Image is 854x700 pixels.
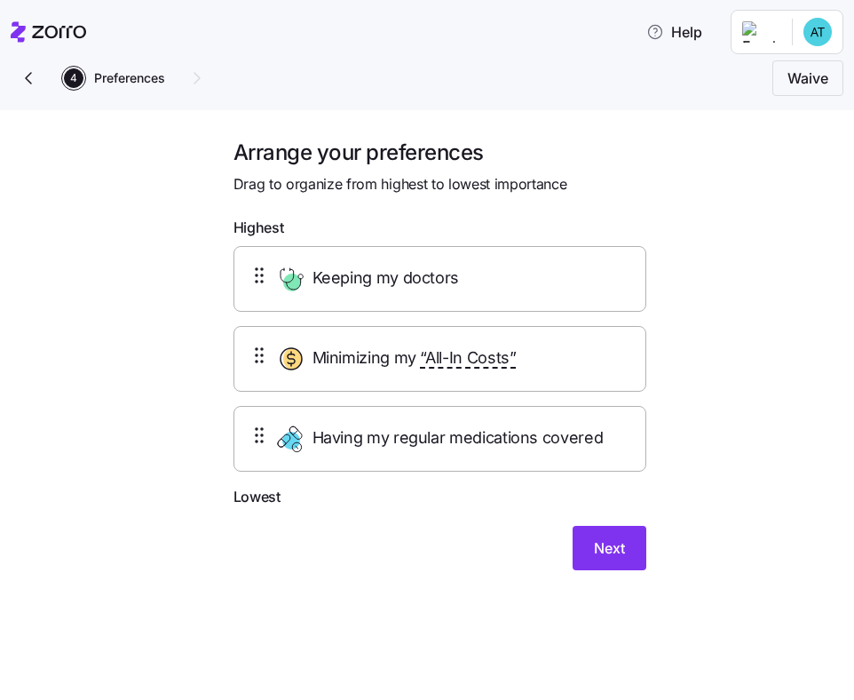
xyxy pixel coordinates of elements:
div: Minimizing my “All-In Costs” [233,326,646,392]
span: “All-In Costs” [420,346,516,371]
div: Keeping my doctors [233,246,646,312]
span: 4 [64,68,83,88]
span: Help [646,21,702,43]
button: 4Preferences [64,68,165,88]
img: 119da9b09e10e96eb69a6652d8b44c65 [803,18,832,46]
a: 4Preferences [60,68,165,88]
span: Keeping my doctors [312,266,463,291]
span: Lowest [233,486,281,508]
div: Having my regular medications covered [233,406,646,472]
button: Next [573,526,646,570]
button: Help [632,14,716,50]
span: Drag to organize from highest to lowest importance [233,173,567,195]
button: Waive [772,60,843,96]
span: Waive [787,68,828,89]
span: Highest [233,217,284,239]
span: Minimizing my [312,346,517,371]
span: Next [594,537,625,559]
h1: Arrange your preferences [233,139,646,166]
img: Employer logo [742,21,778,43]
span: Preferences [94,72,165,84]
span: Having my regular medications covered [312,426,607,451]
